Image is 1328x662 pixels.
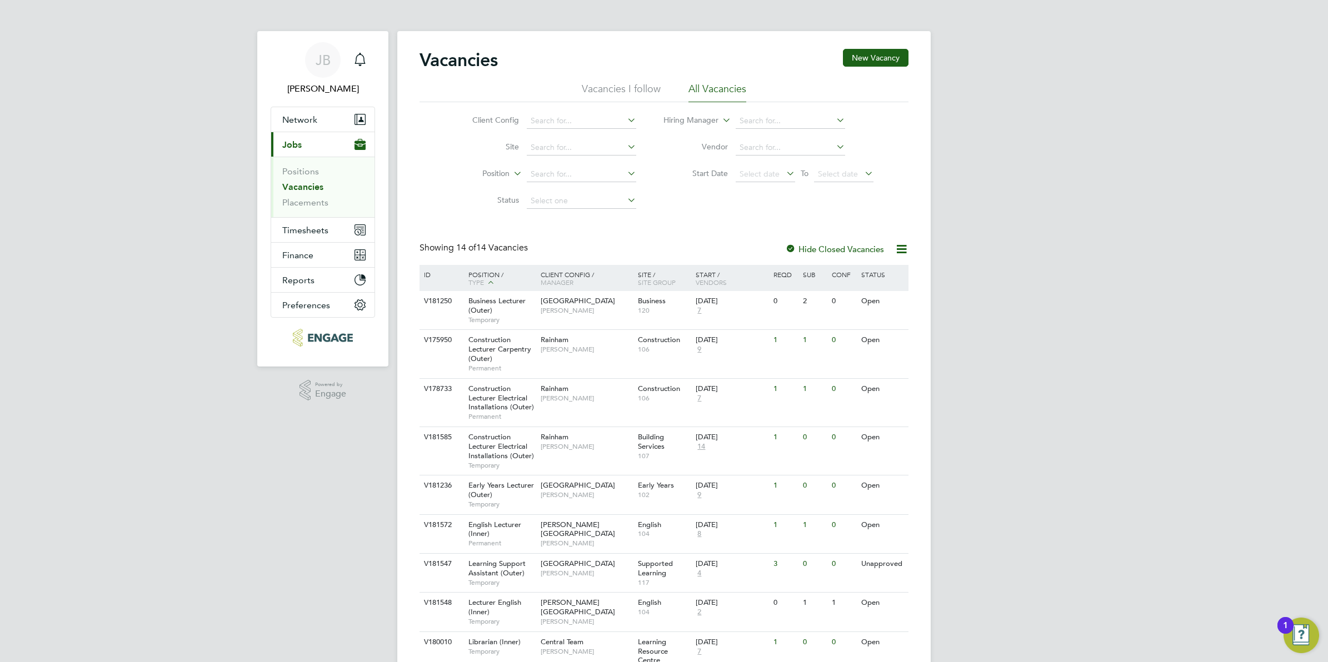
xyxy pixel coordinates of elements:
span: [GEOGRAPHIC_DATA] [541,480,615,490]
div: [DATE] [696,520,768,530]
nav: Main navigation [257,31,388,367]
input: Search for... [527,113,636,129]
span: 106 [638,345,691,354]
button: Finance [271,243,375,267]
div: 0 [771,593,800,613]
span: Learning Support Assistant (Outer) [468,559,526,578]
span: Reports [282,275,314,285]
span: [PERSON_NAME] [541,442,632,451]
div: 0 [800,427,829,448]
span: Central Team [541,637,583,646]
span: 2 [696,608,703,617]
span: 104 [638,529,691,538]
div: Jobs [271,157,375,217]
div: [DATE] [696,481,768,490]
div: 1 [771,515,800,535]
span: Business [638,296,666,305]
div: 0 [829,632,858,653]
span: Manager [541,278,573,287]
label: Hiring Manager [655,115,718,126]
a: Vacancies [282,182,323,192]
a: Go to home page [271,329,375,347]
span: English Lecturer (Inner) [468,520,521,539]
span: [GEOGRAPHIC_DATA] [541,296,615,305]
div: [DATE] [696,433,768,442]
span: [PERSON_NAME] [541,539,632,548]
span: [PERSON_NAME][GEOGRAPHIC_DATA] [541,520,615,539]
span: Building Services [638,432,665,451]
div: Open [858,475,907,496]
span: 14 [696,442,707,452]
div: V180010 [421,632,460,653]
div: [DATE] [696,335,768,345]
span: Josh Boulding [271,82,375,96]
label: Client Config [455,115,519,125]
div: 0 [800,475,829,496]
span: [PERSON_NAME] [541,345,632,354]
label: Hide Closed Vacancies [785,244,884,254]
div: 2 [800,291,829,312]
span: 7 [696,306,703,315]
div: [DATE] [696,559,768,569]
span: Timesheets [282,225,328,235]
li: Vacancies I follow [582,82,661,102]
div: 0 [771,291,800,312]
span: [PERSON_NAME] [541,306,632,315]
span: 120 [638,306,691,315]
button: Preferences [271,293,375,317]
span: Temporary [468,617,535,626]
div: Open [858,330,907,350]
div: Start / [693,265,771,292]
span: Network [282,114,317,125]
div: [DATE] [696,297,768,306]
span: 9 [696,490,703,500]
span: 14 of [456,242,476,253]
button: Timesheets [271,218,375,242]
span: Rainham [541,384,568,393]
div: V181548 [421,593,460,613]
a: Powered byEngage [299,380,347,401]
span: Preferences [282,300,330,310]
input: Search for... [527,140,636,156]
div: V178733 [421,379,460,399]
span: Construction [638,335,680,344]
span: [PERSON_NAME] [541,394,632,403]
div: 0 [829,291,858,312]
span: Rainham [541,335,568,344]
div: Site / [635,265,693,292]
label: Status [455,195,519,205]
span: 7 [696,647,703,656]
span: [PERSON_NAME] [541,490,632,499]
button: Open Resource Center, 1 new notification [1284,618,1319,653]
span: 104 [638,608,691,616]
div: 3 [771,554,800,574]
span: Engage [315,389,346,399]
span: Early Years [638,480,674,490]
div: 0 [829,379,858,399]
span: Lecturer English (Inner) [468,598,521,616]
input: Search for... [736,113,845,129]
div: 1 [800,379,829,399]
div: 0 [829,475,858,496]
button: Jobs [271,132,375,157]
div: 1 [1283,625,1288,640]
div: 0 [829,427,858,448]
img: protocol-logo-retina.png [293,329,352,347]
span: Early Years Lecturer (Outer) [468,480,534,499]
div: Reqd [771,265,800,284]
label: Vendor [664,142,728,152]
li: All Vacancies [688,82,746,102]
span: To [797,166,812,180]
div: 1 [800,330,829,350]
span: 9 [696,345,703,354]
div: 1 [771,330,800,350]
div: 1 [771,475,800,496]
span: [GEOGRAPHIC_DATA] [541,559,615,568]
div: V181585 [421,427,460,448]
span: 117 [638,578,691,587]
div: 0 [829,330,858,350]
label: Position [446,168,510,179]
span: English [638,520,661,529]
div: Open [858,379,907,399]
a: Positions [282,166,319,177]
